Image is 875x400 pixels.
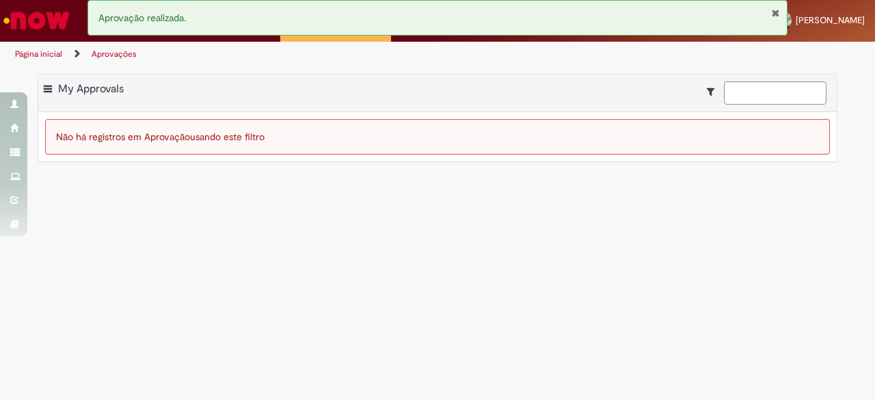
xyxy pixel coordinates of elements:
span: usando este filtro [190,131,265,143]
img: ServiceNow [1,7,72,34]
ul: Trilhas de página [10,42,573,67]
a: Aprovações [92,49,137,59]
i: Mostrar filtros para: Suas Solicitações [707,87,721,96]
span: My Approvals [58,82,124,96]
span: [PERSON_NAME] [796,14,865,26]
div: Não há registros em Aprovação [45,119,830,155]
button: Fechar Notificação [771,8,780,18]
a: Página inicial [15,49,62,59]
span: Aprovação realizada. [98,12,186,24]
